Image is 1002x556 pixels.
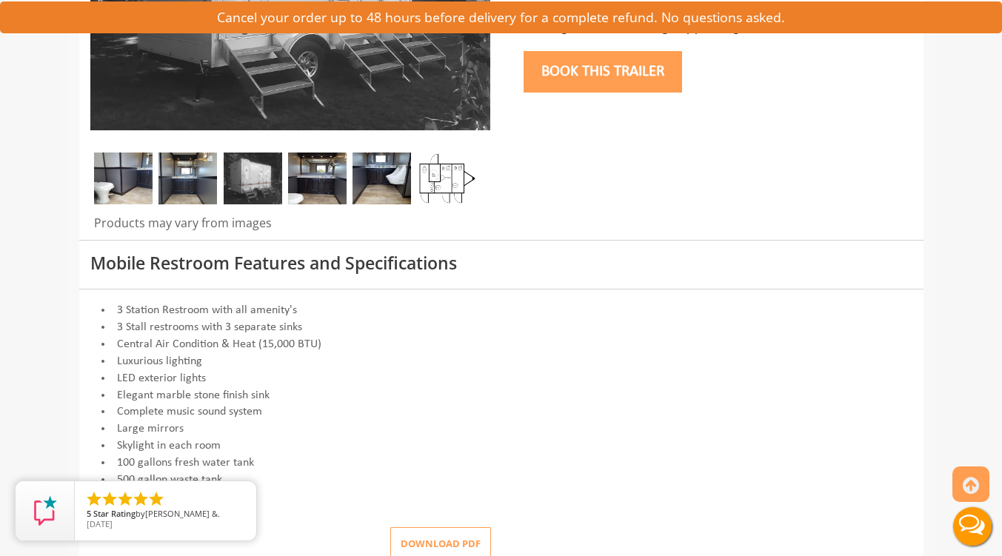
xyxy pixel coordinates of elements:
[93,508,136,519] span: Star Rating
[90,353,912,370] li: Luxurious lighting
[90,215,490,240] div: Products may vary from images
[90,336,912,353] li: Central Air Condition & Heat (15,000 BTU)
[90,302,912,319] li: 3 Station Restroom with all amenity's
[90,472,912,489] li: 500 gallon waste tank
[943,497,1002,556] button: Live Chat
[90,438,912,455] li: Skylight in each room
[353,153,411,204] img: Zoomed out inside view of male restroom station with a mirror, a urinal and a sink
[90,489,912,506] li: and many more
[132,490,150,508] li: 
[87,518,113,529] span: [DATE]
[90,370,912,387] li: LED exterior lights
[378,537,491,550] a: Download pdf
[85,490,103,508] li: 
[418,153,476,204] img: Floor Plan of 3 station restroom with sink and toilet
[94,153,153,204] img: A close view of inside of a station with a stall, mirror and cabinets
[101,490,118,508] li: 
[288,153,347,204] img: Zoomed out full inside view of restroom station with a stall, a mirror and a sink
[116,490,134,508] li: 
[224,153,282,204] img: Side view of three station restroom trailer with three separate doors with signs
[145,508,220,519] span: [PERSON_NAME] &.
[524,51,682,93] button: Book this trailer
[87,508,91,519] span: 5
[90,387,912,404] li: Elegant marble stone finish sink
[158,153,217,204] img: Zoomed out inside view of restroom station with a mirror and sink
[147,490,165,508] li: 
[90,319,912,336] li: 3 Stall restrooms with 3 separate sinks
[90,455,912,472] li: 100 gallons fresh water tank
[90,421,912,438] li: Large mirrors
[90,403,912,421] li: Complete music sound system
[90,254,912,272] h3: Mobile Restroom Features and Specifications
[87,509,244,520] span: by
[30,496,60,526] img: Review Rating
